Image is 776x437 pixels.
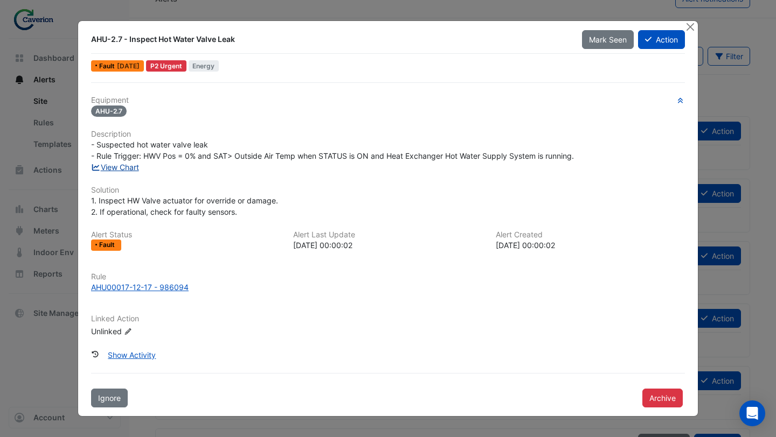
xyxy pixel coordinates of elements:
div: AHU00017-12-17 - 986094 [91,281,189,293]
span: - Suspected hot water valve leak - Rule Trigger: HWV Pos = 0% and SAT> Outside Air Temp when STAT... [91,140,574,160]
div: Unlinked [91,325,220,336]
div: AHU-2.7 - Inspect Hot Water Valve Leak [91,34,569,45]
span: Fault [99,242,117,248]
button: Close [684,21,696,32]
h6: Solution [91,186,685,195]
div: [DATE] 00:00:02 [496,239,685,251]
button: Show Activity [101,346,163,364]
div: P2 Urgent [146,60,186,72]
span: Mark Seen [589,35,627,44]
h6: Equipment [91,96,685,105]
span: Ignore [98,393,121,403]
button: Archive [642,389,683,407]
span: Sun 17-Aug-2025 00:00 EEST [117,62,140,70]
div: [DATE] 00:00:02 [293,239,482,251]
div: Open Intercom Messenger [739,400,765,426]
h6: Rule [91,272,685,281]
fa-icon: Edit Linked Action [124,327,132,335]
span: 1. Inspect HW Valve actuator for override or damage. 2. If operational, check for faulty sensors. [91,196,278,216]
a: AHU00017-12-17 - 986094 [91,281,685,293]
button: Action [638,30,685,49]
span: Fault [99,63,117,69]
h6: Alert Created [496,230,685,239]
h6: Linked Action [91,314,685,323]
span: Energy [189,60,219,72]
button: Ignore [91,389,128,407]
h6: Alert Last Update [293,230,482,239]
h6: Description [91,130,685,139]
h6: Alert Status [91,230,280,239]
span: AHU-2.7 [91,105,127,117]
a: View Chart [91,163,139,172]
button: Mark Seen [582,30,634,49]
